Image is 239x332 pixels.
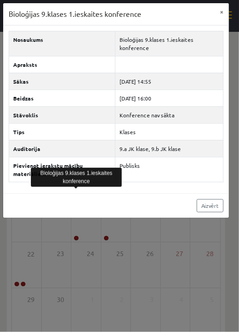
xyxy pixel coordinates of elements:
th: Tips [9,123,115,140]
td: [DATE] 16:00 [115,90,224,106]
th: Pievienot ierakstu mācību materiāliem [9,157,115,182]
th: Nosaukums [9,31,115,56]
th: Beidzas [9,90,115,106]
td: Publisks [115,157,224,182]
th: Sākas [9,73,115,90]
th: Apraksts [9,56,115,73]
td: Konference nav sākta [115,106,224,123]
h3: Bioloģijas 9.klases 1.ieskaites konference [9,9,141,20]
th: Stāvoklis [9,106,115,123]
td: [DATE] 14:55 [115,73,224,90]
th: Auditorija [9,140,115,157]
a: Aizvērt [197,199,224,212]
td: Bioloģijas 9.klases 1.ieskaites konference [115,31,224,56]
td: Klases [115,123,224,140]
td: 9.a JK klase, 9.b JK klase [115,140,224,157]
button: × [214,3,229,20]
div: Bioloģijas 9.klases 1.ieskaites konference [31,168,122,187]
